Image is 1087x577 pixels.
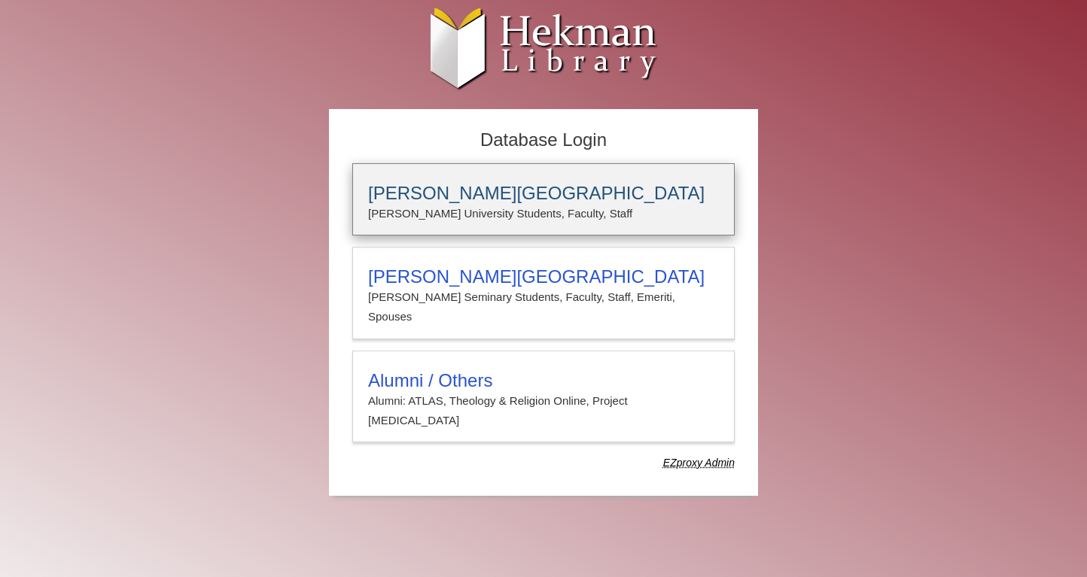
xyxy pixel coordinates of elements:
[352,163,735,235] a: [PERSON_NAME][GEOGRAPHIC_DATA][PERSON_NAME] University Students, Faculty, Staff
[368,183,719,204] h3: [PERSON_NAME][GEOGRAPHIC_DATA]
[368,204,719,223] p: [PERSON_NAME] University Students, Faculty, Staff
[368,266,719,287] h3: [PERSON_NAME][GEOGRAPHIC_DATA]
[345,125,742,156] h2: Database Login
[368,370,719,431] summary: Alumni / OthersAlumni: ATLAS, Theology & Religion Online, Project [MEDICAL_DATA]
[368,391,719,431] p: Alumni: ATLAS, Theology & Religion Online, Project [MEDICAL_DATA]
[368,287,719,327] p: [PERSON_NAME] Seminary Students, Faculty, Staff, Emeriti, Spouses
[663,457,735,469] dfn: Use Alumni login
[352,247,735,339] a: [PERSON_NAME][GEOGRAPHIC_DATA][PERSON_NAME] Seminary Students, Faculty, Staff, Emeriti, Spouses
[368,370,719,391] h3: Alumni / Others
